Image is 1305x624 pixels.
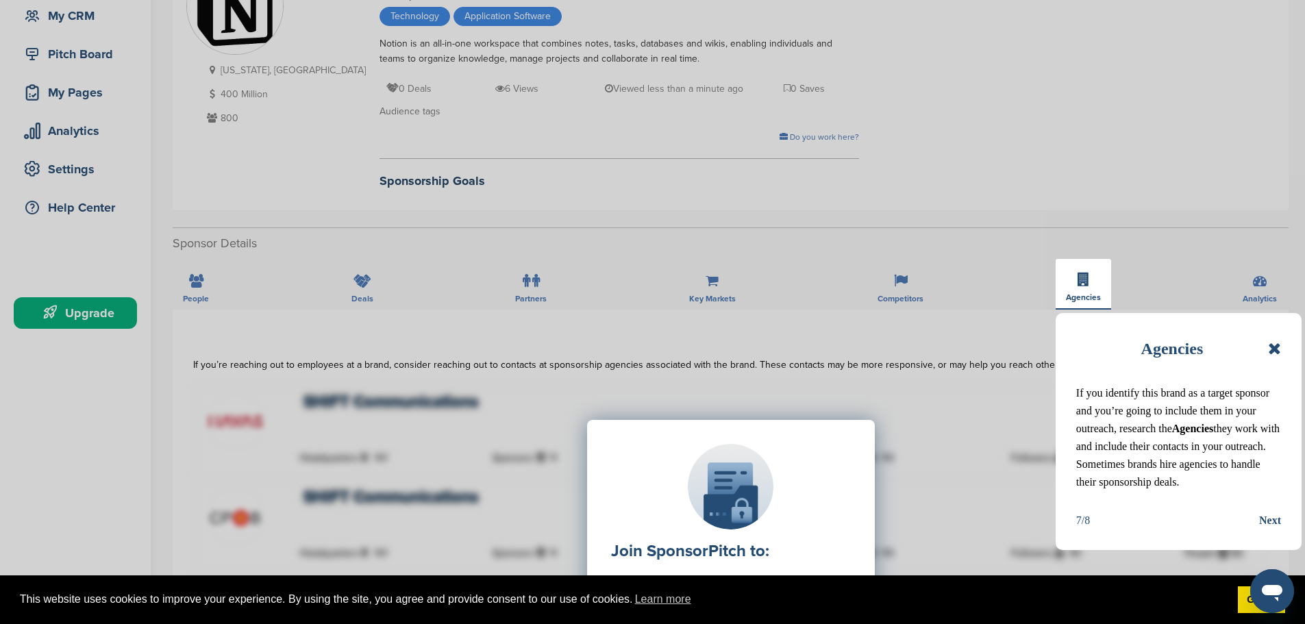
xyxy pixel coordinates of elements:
[633,589,693,610] a: learn more about cookies
[1076,384,1281,491] p: If you identify this brand as a target sponsor and you’re going to include them in your outreach,...
[1238,586,1285,614] a: dismiss cookie message
[611,541,769,561] label: Join SponsorPitch to:
[1141,334,1204,364] h1: Agencies
[1250,569,1294,613] iframe: Button to launch messaging window
[1259,512,1281,529] button: Next
[20,589,1227,610] span: This website uses cookies to improve your experience. By using the site, you agree and provide co...
[611,573,851,597] li: Filter 10,000+ Active Sponsors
